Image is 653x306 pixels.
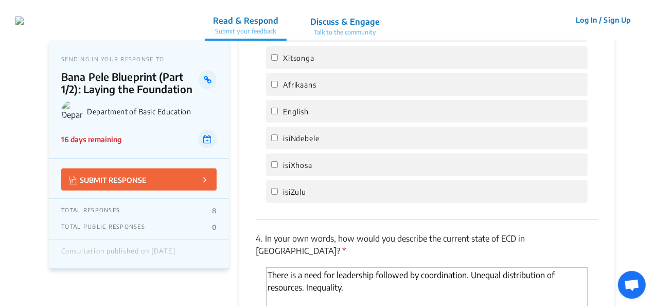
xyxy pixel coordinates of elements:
[61,247,175,261] div: Consultation published on [DATE]
[87,107,217,116] p: Department of Basic Education
[61,134,121,145] p: 16 days remaining
[212,223,217,231] p: 0
[15,16,24,25] img: r3bhv9o7vttlwasn7lg2llmba4yf
[271,161,278,168] input: isiXhosa
[310,28,380,37] p: Talk to the community
[256,232,598,257] p: In your own words, how would you describe the current state of ECD in [GEOGRAPHIC_DATA]?
[283,134,319,143] span: isiNdebele
[213,27,278,36] p: Submit your feedback
[271,108,278,114] input: English
[69,174,147,185] p: SUBMIT RESPONSE
[213,14,278,27] p: Read & Respond
[271,54,278,61] input: Xitsonga
[61,223,145,231] p: TOTAL PUBLIC RESPONSES
[256,233,262,244] span: 4.
[283,80,316,89] span: Afrikaans
[283,161,312,169] span: isiXhosa
[271,188,278,195] input: isiZulu
[283,107,309,116] span: English
[283,188,306,196] span: isiZulu
[212,207,217,215] p: 8
[61,100,83,122] img: Department of Basic Education logo
[61,71,199,95] p: Bana Pele Blueprint (Part 1/2): Laying the Foundation
[283,54,314,62] span: Xitsonga
[61,168,217,191] button: SUBMIT RESPONSE
[61,56,217,62] p: SENDING IN YOUR RESPONSE TO
[618,271,646,299] div: Open chat
[271,81,278,88] input: Afrikaans
[569,12,638,28] button: Log In / Sign Up
[61,207,120,215] p: TOTAL RESPONSES
[310,15,380,28] p: Discuss & Engage
[271,134,278,141] input: isiNdebele
[69,176,77,184] img: Vector.jpg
